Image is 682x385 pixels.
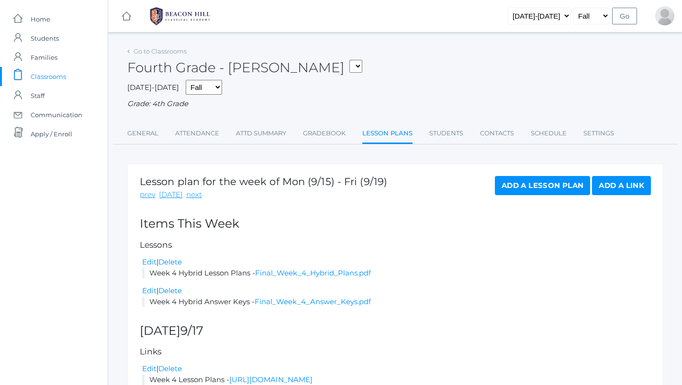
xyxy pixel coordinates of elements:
[142,286,651,297] div: |
[127,124,158,143] a: General
[31,67,66,86] span: Classrooms
[303,124,346,143] a: Gradebook
[531,124,567,143] a: Schedule
[495,176,590,195] a: Add a Lesson Plan
[31,124,72,143] span: Apply / Enroll
[142,297,651,308] li: Week 4 Hybrid Answer Keys -
[31,10,50,29] span: Home
[142,363,651,374] div: |
[186,189,202,200] a: next
[140,324,651,338] h2: [DATE]
[362,124,413,144] a: Lesson Plans
[255,297,371,306] a: Final_Week_4_Answer_Keys.pdf
[140,347,651,356] h5: Links
[592,176,651,195] a: Add a Link
[142,257,157,266] a: Edit
[158,364,182,373] a: Delete
[612,8,637,24] input: Go
[144,4,216,28] img: BHCALogos-05-308ed15e86a5a0abce9b8dd61676a3503ac9727e845dece92d48e8588c001991.png
[255,268,371,277] a: Final_Week_4_Hybrid_Plans.pdf
[583,124,614,143] a: Settings
[127,60,362,75] h2: Fourth Grade - [PERSON_NAME]
[140,241,651,250] h5: Lessons
[480,124,514,143] a: Contacts
[31,86,45,105] span: Staff
[158,286,182,295] a: Delete
[127,99,663,110] div: Grade: 4th Grade
[127,83,179,92] span: [DATE]-[DATE]
[159,189,183,200] a: [DATE]
[158,257,182,266] a: Delete
[134,47,187,55] a: Go to Classrooms
[229,375,313,384] a: [URL][DOMAIN_NAME]
[142,364,157,373] a: Edit
[142,286,157,295] a: Edit
[180,323,203,338] span: 9/17
[236,124,286,143] a: Attd Summary
[142,257,651,268] div: |
[140,217,651,231] h2: Items This Week
[31,29,59,48] span: Students
[31,105,82,124] span: Communication
[655,6,674,25] div: Lydia Chaffin
[140,176,387,187] h1: Lesson plan for the week of Mon (9/15) - Fri (9/19)
[140,189,156,200] a: prev
[31,48,57,67] span: Families
[429,124,463,143] a: Students
[142,268,651,279] li: Week 4 Hybrid Lesson Plans -
[175,124,219,143] a: Attendance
